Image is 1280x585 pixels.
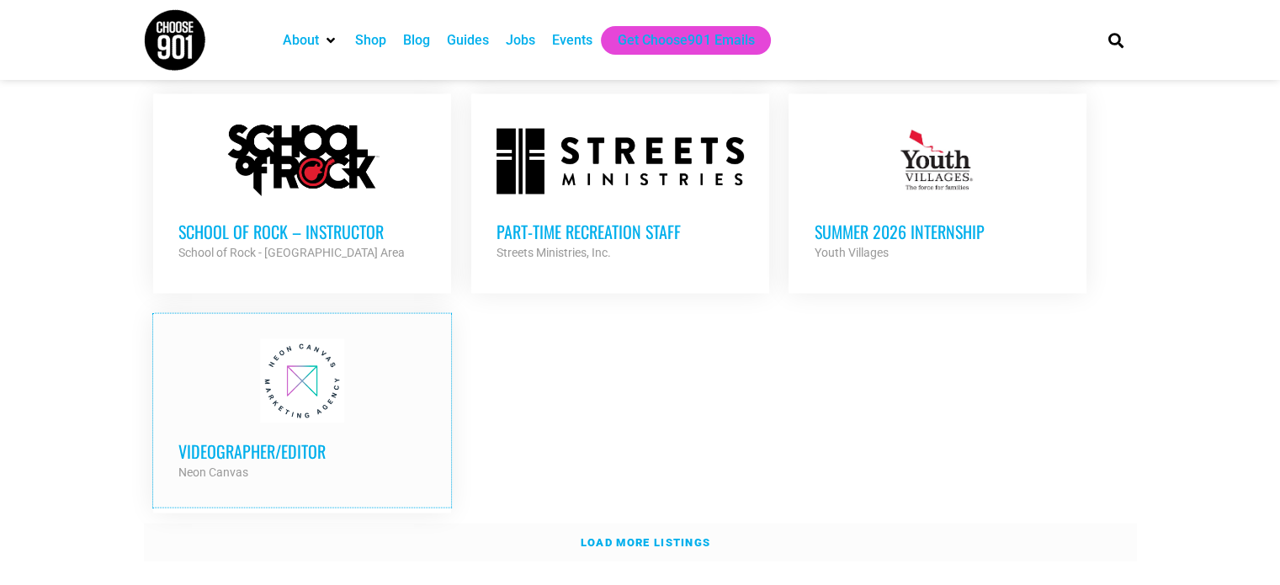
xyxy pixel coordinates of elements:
[506,30,535,51] a: Jobs
[497,221,744,242] h3: Part-time Recreation Staff
[283,30,319,51] a: About
[355,30,386,51] a: Shop
[814,221,1061,242] h3: Summer 2026 Internship
[447,30,489,51] a: Guides
[497,246,611,259] strong: Streets Ministries, Inc.
[153,314,451,508] a: Videographer/Editor Neon Canvas
[274,26,347,55] div: About
[552,30,592,51] a: Events
[178,440,426,462] h3: Videographer/Editor
[1102,26,1129,54] div: Search
[178,465,248,479] strong: Neon Canvas
[618,30,754,51] a: Get Choose901 Emails
[814,246,888,259] strong: Youth Villages
[789,94,1086,288] a: Summer 2026 Internship Youth Villages
[153,94,451,288] a: School of Rock – Instructor School of Rock - [GEOGRAPHIC_DATA] Area
[403,30,430,51] a: Blog
[471,94,769,288] a: Part-time Recreation Staff Streets Ministries, Inc.
[144,524,1137,562] a: Load more listings
[178,246,405,259] strong: School of Rock - [GEOGRAPHIC_DATA] Area
[178,221,426,242] h3: School of Rock – Instructor
[274,26,1079,55] nav: Main nav
[581,536,710,549] strong: Load more listings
